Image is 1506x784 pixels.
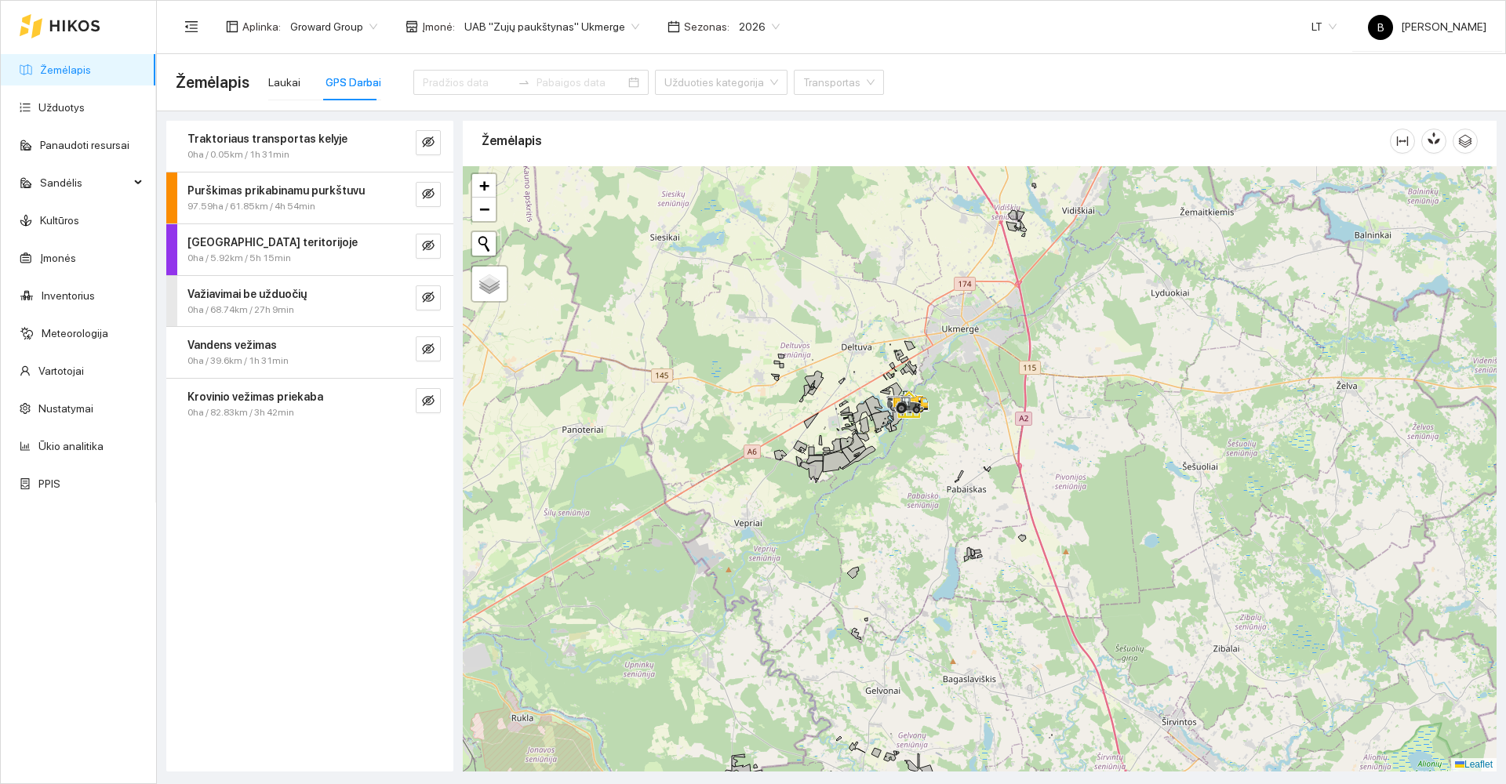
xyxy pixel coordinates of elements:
strong: Krovinio vežimas priekaba [187,390,323,403]
button: eye-invisible [416,182,441,207]
span: eye-invisible [422,343,435,358]
span: Aplinka : [242,18,281,35]
a: Nustatymai [38,402,93,415]
span: UAB "Zujų paukštynas" Ukmerge [464,15,639,38]
span: eye-invisible [422,187,435,202]
button: menu-fold [176,11,207,42]
a: Layers [472,267,507,301]
span: + [479,176,489,195]
a: Užduotys [38,101,85,114]
div: [GEOGRAPHIC_DATA] teritorijoje0ha / 5.92km / 5h 15mineye-invisible [166,224,453,275]
div: Traktoriaus transportas kelyje0ha / 0.05km / 1h 31mineye-invisible [166,121,453,172]
span: shop [406,20,418,33]
strong: Vandens vežimas [187,339,277,351]
a: Įmonės [40,252,76,264]
span: 0ha / 0.05km / 1h 31min [187,147,289,162]
span: [PERSON_NAME] [1368,20,1486,33]
span: 2026 [739,15,780,38]
a: Vartotojai [38,365,84,377]
span: to [518,76,530,89]
a: Meteorologija [42,327,108,339]
button: eye-invisible [416,388,441,413]
button: column-width [1390,129,1415,154]
span: column-width [1391,135,1414,147]
span: layout [226,20,238,33]
button: eye-invisible [416,234,441,259]
strong: [GEOGRAPHIC_DATA] teritorijoje [187,236,358,249]
input: Pradžios data [423,74,511,91]
a: PPIS [38,477,60,490]
span: 97.59ha / 61.85km / 4h 54min [187,199,315,214]
a: Leaflet [1455,759,1493,770]
span: menu-fold [184,20,198,34]
button: Initiate a new search [472,232,496,256]
span: LT [1311,15,1337,38]
input: Pabaigos data [537,74,625,91]
strong: Traktoriaus transportas kelyje [187,132,347,145]
div: Krovinio vežimas priekaba0ha / 82.83km / 3h 42mineye-invisible [166,379,453,430]
a: Ūkio analitika [38,440,104,452]
strong: Važiavimai be užduočių [187,288,307,300]
span: Sezonas : [684,18,729,35]
span: eye-invisible [422,291,435,306]
span: Groward Group [290,15,377,38]
span: calendar [668,20,680,33]
div: Laukai [268,74,300,91]
span: eye-invisible [422,239,435,254]
span: Įmonė : [422,18,455,35]
div: Važiavimai be užduočių0ha / 68.74km / 27h 9mineye-invisible [166,276,453,327]
span: 0ha / 39.6km / 1h 31min [187,354,289,368]
div: Purškimas prikabinamu purkštuvu97.59ha / 61.85km / 4h 54mineye-invisible [166,172,453,223]
button: eye-invisible [416,336,441,361]
span: B [1377,15,1384,40]
div: GPS Darbai [326,74,381,91]
span: eye-invisible [422,136,435,151]
strong: Purškimas prikabinamu purkštuvu [187,184,365,197]
a: Žemėlapis [40,64,91,76]
a: Zoom out [472,198,496,221]
a: Zoom in [472,174,496,198]
a: Panaudoti resursai [40,139,129,151]
div: Vandens vežimas0ha / 39.6km / 1h 31mineye-invisible [166,327,453,378]
a: Inventorius [42,289,95,302]
span: 0ha / 82.83km / 3h 42min [187,405,294,420]
span: swap-right [518,76,530,89]
a: Kultūros [40,214,79,227]
button: eye-invisible [416,285,441,310]
span: − [479,199,489,219]
button: eye-invisible [416,130,441,155]
div: Žemėlapis [482,118,1390,163]
span: Žemėlapis [176,70,249,95]
span: eye-invisible [422,394,435,409]
span: Sandėlis [40,167,129,198]
span: 0ha / 5.92km / 5h 15min [187,251,291,266]
span: 0ha / 68.74km / 27h 9min [187,303,294,318]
